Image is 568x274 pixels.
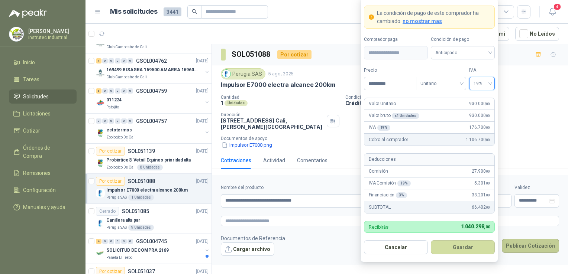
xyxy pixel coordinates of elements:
[485,181,490,185] span: ,00
[106,255,133,261] p: Panela El Trébol
[221,100,223,106] p: 1
[23,58,35,66] span: Inicio
[85,204,212,234] a: CerradoSOL051085[DATE] Company LogoCanillera alta parPerugia SAS9 Unidades
[431,240,495,254] button: Guardar
[403,18,442,24] span: no mostrar mas
[96,189,105,198] img: Company Logo
[96,207,119,216] div: Cerrado
[485,138,490,142] span: ,00
[106,225,127,231] p: Perugia SAS
[106,157,191,164] p: Probiótico® Vetnil Equinos prioridad alta
[128,149,155,154] p: SOL051139
[9,9,47,18] img: Logo peakr
[115,58,120,63] div: 0
[474,180,490,187] span: 5.301
[121,239,127,244] div: 0
[102,88,108,94] div: 0
[9,27,23,41] img: Company Logo
[136,239,167,244] p: GSOL004745
[466,136,490,143] span: 1.106.700
[136,58,167,63] p: GSOL004762
[222,70,230,78] img: Company Logo
[28,29,75,34] p: [PERSON_NAME]
[122,209,149,214] p: SOL051085
[472,192,490,199] span: 33.201
[469,124,490,131] span: 176.700
[96,128,105,137] img: Company Logo
[121,58,127,63] div: 0
[369,14,374,20] span: exclamation-circle
[221,156,251,164] div: Cotizaciones
[106,127,132,134] p: ectotermos
[514,184,559,191] label: Validez
[369,168,388,175] p: Comisión
[96,88,101,94] div: 5
[136,88,167,94] p: GSOL004759
[196,238,209,245] p: [DATE]
[431,36,495,43] label: Condición de pago
[549,198,555,203] span: close-circle
[115,239,120,244] div: 0
[484,225,490,229] span: ,00
[23,144,70,160] span: Órdenes de Compra
[9,124,77,138] a: Cotizar
[461,224,490,229] span: 1.040.298
[396,192,407,198] div: 3 %
[9,55,77,69] a: Inicio
[9,166,77,180] a: Remisiones
[277,50,312,59] div: Por cotizar
[28,35,75,40] p: Instrutec Industrial
[196,208,209,215] p: [DATE]
[137,164,163,170] div: 8 Unidades
[369,156,396,163] p: Deducciones
[364,67,416,74] label: Precio
[221,136,565,141] p: Documentos de apoyo
[469,100,490,107] span: 930.000
[121,88,127,94] div: 0
[96,147,125,156] div: Por cotizar
[23,75,39,84] span: Tareas
[96,117,210,140] a: 0 0 0 0 0 0 GSOL004757[DATE] Company LogoectotermosZoologico De Cali
[85,174,212,204] a: Por cotizarSOL051088[DATE] Company LogoImpulsor E7000 electra alcance 200kmPerugia SAS1 Unidades
[485,205,490,209] span: ,00
[196,148,209,155] p: [DATE]
[109,239,114,244] div: 0
[221,81,335,89] p: Impulsor E7000 electra alcance 200km
[96,68,105,77] img: Company Logo
[369,204,391,211] p: SUBTOTAL
[263,156,285,164] div: Actividad
[221,141,273,149] button: Impulsor E7000.png
[109,58,114,63] div: 0
[369,180,411,187] p: IVA Comisión
[96,159,105,167] img: Company Logo
[96,58,101,63] div: 1
[369,100,396,107] p: Valor Unitario
[196,58,209,65] p: [DATE]
[364,240,428,254] button: Cancelar
[23,203,65,211] span: Manuales y ayuda
[297,156,327,164] div: Comentarios
[23,92,49,101] span: Solicitudes
[96,249,105,258] img: Company Logo
[435,47,490,58] span: Anticipado
[128,88,133,94] div: 0
[164,7,181,16] span: 3441
[485,114,490,118] span: ,00
[106,134,136,140] p: Zoologico De Cali
[96,87,210,110] a: 5 0 0 0 0 0 GSOL004759[DATE] Company Logo011224Patojito
[9,200,77,214] a: Manuales y ayuda
[420,78,462,89] span: Unitario
[96,219,105,228] img: Company Logo
[369,112,419,119] p: Valor bruto
[85,144,212,174] a: Por cotizarSOL051139[DATE] Company LogoProbiótico® Vetnil Equinos prioridad altaZoologico De Cali...
[485,169,490,173] span: ,00
[474,78,490,89] span: 19%
[128,58,133,63] div: 0
[128,239,133,244] div: 0
[23,186,56,194] span: Configuración
[106,164,136,170] p: Zoologico De Cali
[221,68,265,79] div: Perugia SAS
[96,237,210,261] a: 4 0 0 0 0 0 GSOL004745[DATE] Company LogoSOLICITUD DE COMPRA 2169Panela El Trébol
[102,239,108,244] div: 0
[485,102,490,106] span: ,00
